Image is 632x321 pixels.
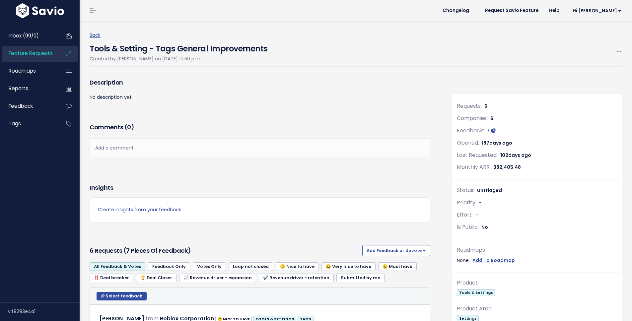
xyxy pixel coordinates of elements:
[105,293,142,299] span: Select feedback
[2,81,55,96] a: Reports
[336,274,385,282] a: Submitted by me
[500,152,531,159] span: 102
[97,292,147,300] button: Select feedback
[457,102,482,110] span: Requests:
[457,151,498,159] span: Last Requested:
[457,289,495,296] span: Tools & Settings
[457,245,616,255] div: Roadmaps
[457,304,616,314] div: Product Area
[457,127,484,134] span: Feedback:
[14,3,66,18] img: logo-white.9d6f32f41409.svg
[8,303,80,320] div: v.f8293e4a1
[193,262,226,271] a: Votes Only
[490,115,493,122] span: 6
[127,123,131,131] span: 0
[489,140,512,146] span: days ago
[457,211,473,219] span: Effort:
[90,274,133,282] a: ‼️ Deal breaker
[90,138,430,158] div: Add a comment...
[457,199,476,206] span: Priority:
[362,245,430,256] button: Add Feedback or Upvote
[2,63,55,79] a: Roadmaps
[544,6,565,16] a: Help
[90,183,113,192] h3: Insights
[90,32,101,38] a: Back
[457,139,479,147] span: Opened:
[378,262,417,271] a: 🫡 Must have
[90,78,430,87] h3: Description
[98,206,422,214] a: Create insights from your feedback
[2,98,55,114] a: Feedback
[9,50,53,57] span: Feature Requests
[484,103,487,109] span: 6
[2,28,55,43] a: Inbox (99/0)
[457,223,479,231] span: Is Public:
[457,278,616,288] div: Product
[443,8,469,13] span: Changelog
[321,262,376,271] a: 😃 Very nice to have
[148,262,190,271] a: Feedback Only
[487,127,490,134] span: 7
[573,8,621,13] span: Hi [PERSON_NAME]
[90,55,201,62] span: Created by [PERSON_NAME] on [DATE] 10:50 p.m.
[90,123,430,132] h3: Comments ( )
[480,6,544,16] a: Request Savio Feature
[90,39,268,55] h4: Tools & Setting - Tags General Improvements
[457,256,616,265] div: None.
[276,262,319,271] a: 🙂 Nice to have
[136,274,176,282] a: 🏆 Deal Closer
[457,186,474,194] span: Status:
[479,199,482,206] span: -
[229,262,273,271] a: Loop not closed
[493,164,521,170] span: 382,405.48
[9,32,39,39] span: Inbox (99/0)
[2,116,55,131] a: Tags
[90,93,430,101] p: No description yet.
[457,163,491,171] span: Monthly ARR:
[481,224,488,230] span: No
[90,262,145,271] a: All Feedback & Votes
[457,114,488,122] span: Companies:
[90,246,360,255] h3: 6 Requests (7 pieces of Feedback)
[2,46,55,61] a: Feature Requests
[9,85,28,92] span: Reports
[472,256,515,265] a: Add To Roadmap
[179,274,256,282] a: 📈 Revenue driver - expansion
[259,274,334,282] a: ✔️ Revenue driver - retention
[565,6,627,16] a: Hi [PERSON_NAME]
[508,152,531,159] span: days ago
[9,67,36,74] span: Roadmaps
[482,140,512,146] span: 187
[9,102,33,109] span: Feedback
[475,212,478,218] span: -
[9,120,21,127] span: Tags
[487,127,496,134] a: 7
[477,187,502,194] span: Untriaged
